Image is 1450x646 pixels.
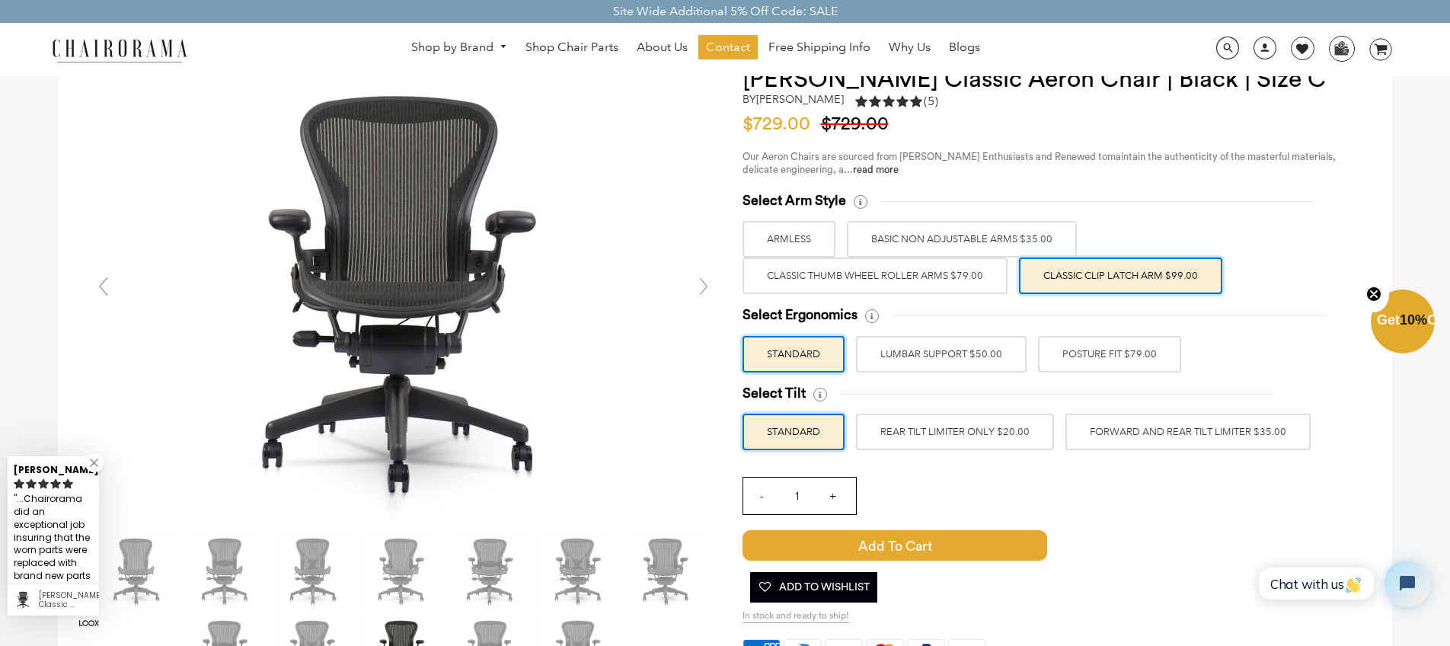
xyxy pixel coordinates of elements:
[1377,312,1447,328] span: Get Off
[14,478,24,489] svg: rating icon full
[1065,414,1311,450] label: FORWARD AND REAR TILT LIMITER $35.00
[629,35,695,59] a: About Us
[39,591,93,609] div: Herman Miller Classic Aeron Chair | Black | Size C
[364,533,440,609] img: Herman Miller Classic Aeron Chair | Black | Size C - chairorama
[743,610,849,623] span: In stock and ready to ship!
[698,35,758,59] a: Contact
[768,40,870,56] span: Free Shipping Info
[62,478,73,489] svg: rating icon full
[1359,277,1389,312] button: Close teaser
[743,385,806,402] span: Select Tilt
[756,92,844,106] a: [PERSON_NAME]
[821,115,896,133] span: $729.00
[941,35,988,59] a: Blogs
[706,40,750,56] span: Contact
[847,221,1077,257] label: BASIC NON ADJUSTABLE ARMS $35.00
[743,221,835,257] label: ARMLESS
[856,336,1027,373] label: LUMBAR SUPPORT $50.00
[14,458,93,477] div: [PERSON_NAME]
[743,115,818,133] span: $729.00
[743,93,844,106] h2: by
[743,530,1047,561] span: Add to Cart
[541,533,617,609] img: Herman Miller Classic Aeron Chair | Black | Size C - chairorama
[1019,257,1222,294] label: Classic Clip Latch Arm $99.00
[743,336,845,373] label: STANDARD
[1242,548,1443,619] iframe: Tidio Chat
[43,37,196,63] img: chairorama
[881,35,938,59] a: Why Us
[949,40,980,56] span: Blogs
[1371,291,1435,355] div: Get10%OffClose teaser
[743,478,780,514] input: -
[743,414,845,450] label: STANDARD
[637,40,688,56] span: About Us
[853,165,899,174] a: read more
[855,93,938,110] div: 5.0 rating (5 votes)
[50,478,61,489] svg: rating icon full
[924,94,938,110] span: (5)
[14,491,93,610] div: ...Chairorama did an exceptional job insuring that the worn parts were replaced with brand new pa...
[175,66,632,523] img: DSC_4288_346aa8c2-0484-4e9b-9687-0ae4c805b4fe_grande.jpg
[629,533,705,609] img: Herman Miller Classic Aeron Chair | Black | Size C - chairorama
[276,533,352,609] img: Herman Miller Classic Aeron Chair | Black | Size C - chairorama
[761,35,878,59] a: Free Shipping Info
[855,93,938,114] a: 5.0 rating (5 votes)
[1038,336,1181,373] label: POSTURE FIT $79.00
[750,572,877,603] button: Add To Wishlist
[1400,312,1427,328] span: 10%
[260,35,1131,63] nav: DesktopNavigation
[743,257,1008,294] label: Classic Thumb Wheel Roller Arms $79.00
[743,530,1176,561] button: Add to Cart
[743,192,846,209] span: Select Arm Style
[187,533,263,609] img: Herman Miller Classic Aeron Chair | Black | Size C - chairorama
[758,572,870,603] span: Add To Wishlist
[525,40,618,56] span: Shop Chair Parts
[743,66,1362,93] h1: [PERSON_NAME] Classic Aeron Chair | Black | Size C
[743,152,1107,161] span: Our Aeron Chairs are sourced from [PERSON_NAME] Enthusiasts and Renewed to
[452,533,529,609] img: Herman Miller Classic Aeron Chair | Black | Size C - chairorama
[26,478,37,489] svg: rating icon full
[99,533,175,609] img: Herman Miller Classic Aeron Chair | Black | Size C - chairorama
[743,306,858,324] span: Select Ergonomics
[404,36,515,59] a: Shop by Brand
[1330,37,1353,59] img: WhatsApp_Image_2024-07-12_at_16.23.01.webp
[856,414,1054,450] label: REAR TILT LIMITER ONLY $20.00
[38,478,49,489] svg: rating icon full
[518,35,626,59] a: Shop Chair Parts
[889,40,931,56] span: Why Us
[815,478,851,514] input: +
